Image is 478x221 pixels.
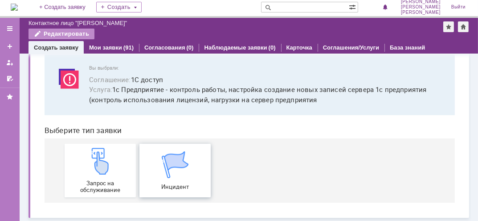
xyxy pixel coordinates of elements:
[187,44,194,51] div: (0)
[11,4,18,11] img: logo
[323,44,379,51] a: Соглашения/Услуги
[3,71,17,86] a: Мои согласования
[124,139,151,166] img: get14222c8f49ca4a32b308768b33fb6794
[18,53,45,80] img: svg%3E
[144,44,185,51] a: Согласования
[96,2,142,13] div: Создать
[30,168,96,181] span: Запрос на обслуживание
[443,21,454,32] div: Добавить в избранное
[7,26,417,39] h1: Уточните тематику
[349,2,358,11] span: Расширенный поиск
[7,7,29,15] button: Главная
[105,171,171,178] span: Инцидент
[38,8,89,15] div: Уточните тематику
[7,114,417,123] header: Выберите тип заявки
[401,10,441,15] span: [PERSON_NAME]
[52,63,94,72] span: Соглашение :
[401,4,441,10] span: [PERSON_NAME]
[52,73,75,82] span: Услуга :
[286,44,312,51] a: Карточка
[27,132,98,185] a: Запрос на обслуживание
[11,4,18,11] a: Перейти на домашнюю страницу
[52,63,126,73] button: Соглашение:1С доступ
[49,136,76,163] img: get1a5076dc500e4355b1f65a444c68a1cb
[34,44,78,51] a: Создать заявку
[29,20,127,26] div: Контактное лицо "[PERSON_NAME]"
[3,55,17,70] a: Мои заявки
[123,44,134,51] div: (91)
[269,44,276,51] div: (0)
[458,21,469,32] div: Сделать домашней страницей
[52,53,407,59] span: Вы выбрали:
[390,44,425,51] a: База знаний
[384,7,417,18] button: Поиск
[3,39,17,54] a: Создать заявку
[52,72,407,92] span: 1c Предприятие - контроль работы, настройка создание новых записей сервера 1с предприятия (контро...
[102,132,173,185] a: Инцидент
[89,44,122,51] a: Мои заявки
[204,44,267,51] a: Наблюдаемые заявки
